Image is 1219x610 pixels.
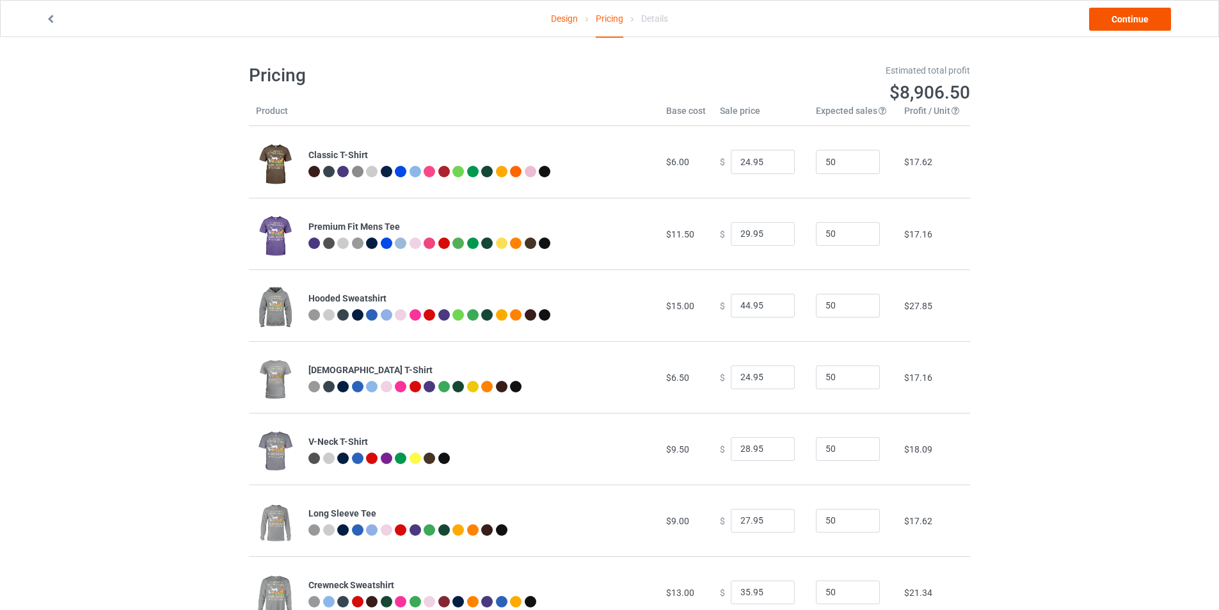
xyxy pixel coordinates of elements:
[308,221,400,232] b: Premium Fit Mens Tee
[904,301,932,311] span: $27.85
[904,229,932,239] span: $17.16
[720,372,725,382] span: $
[666,373,689,383] span: $6.50
[308,365,433,375] b: [DEMOGRAPHIC_DATA] T-Shirt
[897,104,970,126] th: Profit / Unit
[904,588,932,598] span: $21.34
[352,237,363,249] img: heather_texture.png
[720,157,725,167] span: $
[889,82,970,103] span: $8,906.50
[666,516,689,526] span: $9.00
[249,104,301,126] th: Product
[666,229,694,239] span: $11.50
[308,150,368,160] b: Classic T-Shirt
[713,104,809,126] th: Sale price
[904,373,932,383] span: $17.16
[720,444,725,454] span: $
[249,64,601,87] h1: Pricing
[308,437,368,447] b: V-Neck T-Shirt
[641,1,668,36] div: Details
[666,157,689,167] span: $6.00
[1089,8,1171,31] a: Continue
[666,301,694,311] span: $15.00
[666,588,694,598] span: $13.00
[308,508,376,518] b: Long Sleeve Tee
[720,587,725,597] span: $
[352,166,363,177] img: heather_texture.png
[308,293,386,303] b: Hooded Sweatshirt
[659,104,713,126] th: Base cost
[596,1,623,38] div: Pricing
[904,157,932,167] span: $17.62
[551,1,578,36] a: Design
[904,444,932,454] span: $18.09
[308,580,394,590] b: Crewneck Sweatshirt
[904,516,932,526] span: $17.62
[809,104,897,126] th: Expected sales
[666,444,689,454] span: $9.50
[720,515,725,526] span: $
[720,229,725,239] span: $
[720,300,725,310] span: $
[619,64,971,77] div: Estimated total profit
